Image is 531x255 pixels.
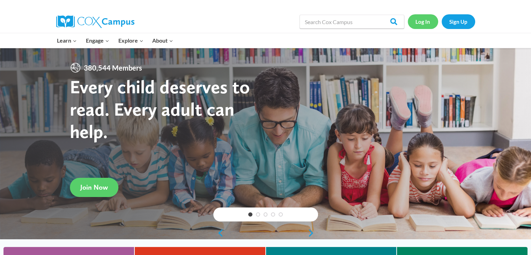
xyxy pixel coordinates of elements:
[53,33,82,48] button: Child menu of Learn
[81,33,114,48] button: Child menu of Engage
[80,183,108,191] span: Join Now
[148,33,178,48] button: Child menu of About
[53,33,178,48] nav: Primary Navigation
[300,15,404,29] input: Search Cox Campus
[70,75,250,142] strong: Every child deserves to read. Every adult can help.
[213,226,318,240] div: content slider buttons
[81,62,145,73] span: 380,544 Members
[271,212,275,217] a: 4
[256,212,260,217] a: 2
[213,229,224,237] a: previous
[442,14,475,29] a: Sign Up
[308,229,318,237] a: next
[408,14,438,29] a: Log In
[264,212,268,217] a: 3
[114,33,148,48] button: Child menu of Explore
[56,15,134,28] img: Cox Campus
[279,212,283,217] a: 5
[248,212,252,217] a: 1
[70,178,118,197] a: Join Now
[408,14,475,29] nav: Secondary Navigation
